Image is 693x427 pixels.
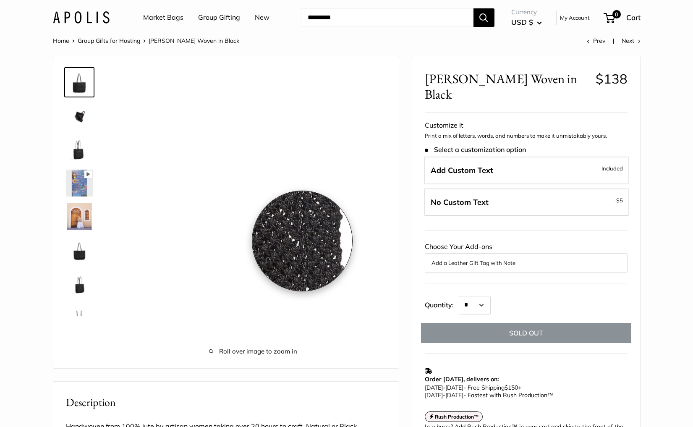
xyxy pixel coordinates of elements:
[66,136,93,163] img: Mercado Woven in Black
[64,67,94,97] a: Mercado Woven in Black
[64,202,94,232] a: Mercado Woven in Black
[64,235,94,265] a: Mercado Woven in Black
[604,11,641,24] a: 0 Cart
[616,197,623,204] span: $5
[53,35,239,46] nav: Breadcrumb
[425,375,499,383] strong: Order [DATE], delivers on:
[120,346,386,357] span: Roll over image to zoom in
[425,391,553,399] span: - Fastest with Rush Production™
[255,11,269,24] a: New
[622,37,641,45] a: Next
[425,71,589,102] span: [PERSON_NAME] Woven in Black
[431,197,489,207] span: No Custom Text
[511,16,542,29] button: USD $
[64,168,94,198] a: Mercado Woven in Black
[445,384,463,391] span: [DATE]
[560,13,590,23] a: My Account
[435,414,479,420] strong: Rush Production™
[425,384,623,399] p: - Free Shipping +
[66,203,93,230] img: Mercado Woven in Black
[425,384,443,391] span: [DATE]
[443,391,445,399] span: -
[66,69,93,96] img: Mercado Woven in Black
[505,384,518,391] span: $150
[431,258,621,268] button: Add a Leather Gift Tag with Note
[473,8,494,27] button: Search
[431,165,493,175] span: Add Custom Text
[445,391,463,399] span: [DATE]
[425,146,526,154] span: Select a customization option
[53,37,69,45] a: Home
[66,237,93,264] img: Mercado Woven in Black
[64,269,94,299] a: Mercado Woven in Black
[66,394,386,411] h2: Description
[64,101,94,131] a: Mercado Woven in Black
[601,163,623,173] span: Included
[421,323,631,343] button: SOLD OUT
[53,11,110,24] img: Apolis
[424,157,629,184] label: Add Custom Text
[626,13,641,22] span: Cart
[511,18,533,26] span: USD $
[198,11,240,24] a: Group Gifting
[64,302,94,333] a: Mercado Woven in Black
[78,37,140,45] a: Group Gifts for Hosting
[596,71,628,87] span: $138
[143,11,183,24] a: Market Bags
[587,37,605,45] a: Prev
[424,189,629,216] label: Leave Blank
[425,293,459,314] label: Quantity:
[64,134,94,165] a: Mercado Woven in Black
[443,384,445,391] span: -
[301,8,473,27] input: Search...
[425,241,628,272] div: Choose Your Add-ons
[66,304,93,331] img: Mercado Woven in Black
[425,132,628,140] p: Print a mix of letters, words, and numbers to make it unmistakably yours.
[149,37,239,45] span: [PERSON_NAME] Woven in Black
[66,270,93,297] img: Mercado Woven in Black
[511,6,542,18] span: Currency
[66,102,93,129] img: Mercado Woven in Black
[614,195,623,205] span: -
[612,10,620,18] span: 0
[425,391,443,399] span: [DATE]
[66,170,93,196] img: Mercado Woven in Black
[425,119,628,132] div: Customize It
